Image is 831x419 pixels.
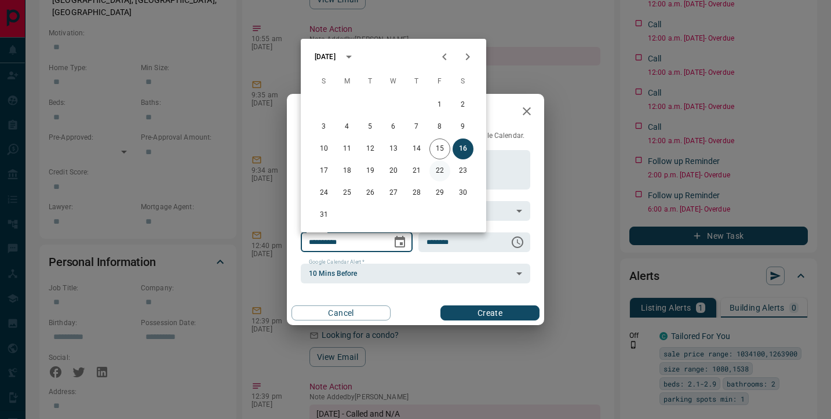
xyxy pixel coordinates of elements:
[388,231,411,254] button: Choose date, selected date is Aug 16, 2025
[453,161,473,181] button: 23
[383,183,404,203] button: 27
[453,94,473,115] button: 2
[406,116,427,137] button: 7
[456,45,479,68] button: Next month
[453,116,473,137] button: 9
[315,52,336,62] div: [DATE]
[337,161,358,181] button: 18
[360,70,381,93] span: Tuesday
[337,70,358,93] span: Monday
[440,305,540,320] button: Create
[314,70,334,93] span: Sunday
[433,45,456,68] button: Previous month
[506,231,529,254] button: Choose time, selected time is 6:00 AM
[406,183,427,203] button: 28
[314,139,334,159] button: 10
[314,116,334,137] button: 3
[383,139,404,159] button: 13
[406,70,427,93] span: Thursday
[360,116,381,137] button: 5
[309,227,323,235] label: Date
[291,305,391,320] button: Cancel
[360,183,381,203] button: 26
[339,47,359,67] button: calendar view is open, switch to year view
[429,183,450,203] button: 29
[429,161,450,181] button: 22
[314,205,334,225] button: 31
[406,139,427,159] button: 14
[406,161,427,181] button: 21
[427,227,442,235] label: Time
[453,70,473,93] span: Saturday
[337,116,358,137] button: 4
[314,183,334,203] button: 24
[453,183,473,203] button: 30
[287,94,366,131] h2: New Task
[309,258,365,266] label: Google Calendar Alert
[337,183,358,203] button: 25
[301,264,530,283] div: 10 Mins Before
[429,116,450,137] button: 8
[383,161,404,181] button: 20
[337,139,358,159] button: 11
[453,139,473,159] button: 16
[360,139,381,159] button: 12
[383,116,404,137] button: 6
[383,70,404,93] span: Wednesday
[314,161,334,181] button: 17
[429,139,450,159] button: 15
[360,161,381,181] button: 19
[429,70,450,93] span: Friday
[429,94,450,115] button: 1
